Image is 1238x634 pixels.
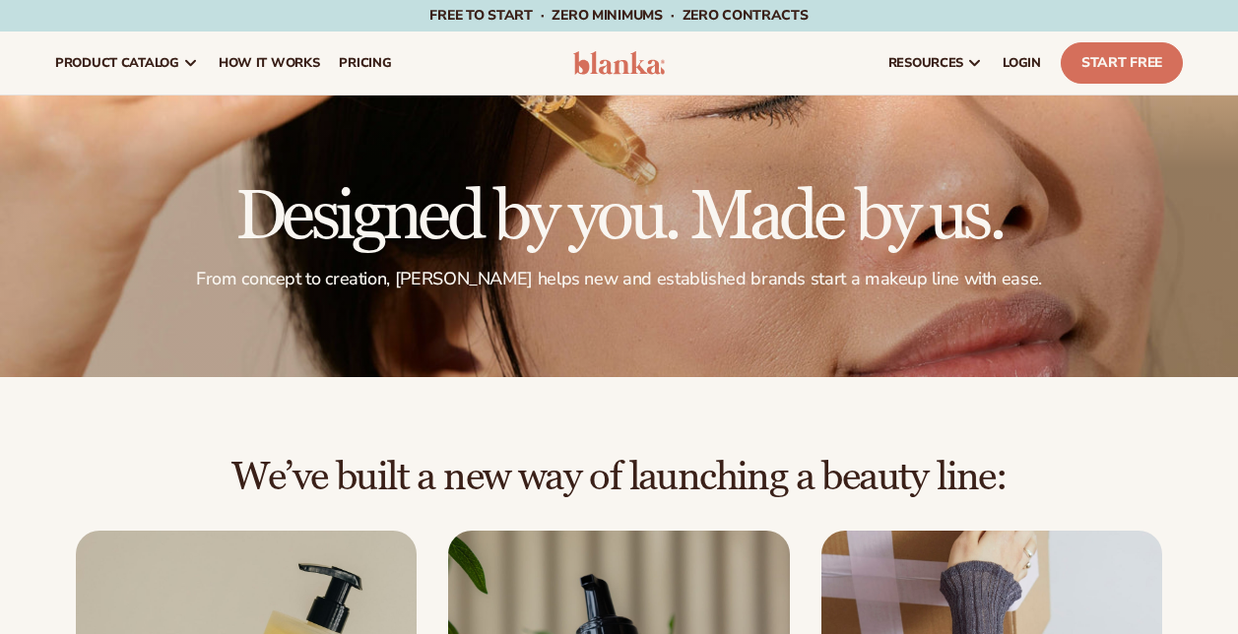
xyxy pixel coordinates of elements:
span: LOGIN [1003,55,1041,71]
a: pricing [329,32,401,95]
p: From concept to creation, [PERSON_NAME] helps new and established brands start a makeup line with... [55,268,1183,290]
span: resources [888,55,963,71]
a: Start Free [1061,42,1183,84]
span: Free to start · ZERO minimums · ZERO contracts [429,6,808,25]
a: product catalog [45,32,209,95]
a: resources [879,32,993,95]
span: How It Works [219,55,320,71]
h1: Designed by you. Made by us. [55,183,1183,252]
span: product catalog [55,55,179,71]
h2: We’ve built a new way of launching a beauty line: [55,456,1183,499]
img: logo [573,51,666,75]
a: LOGIN [993,32,1051,95]
span: pricing [339,55,391,71]
a: How It Works [209,32,330,95]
